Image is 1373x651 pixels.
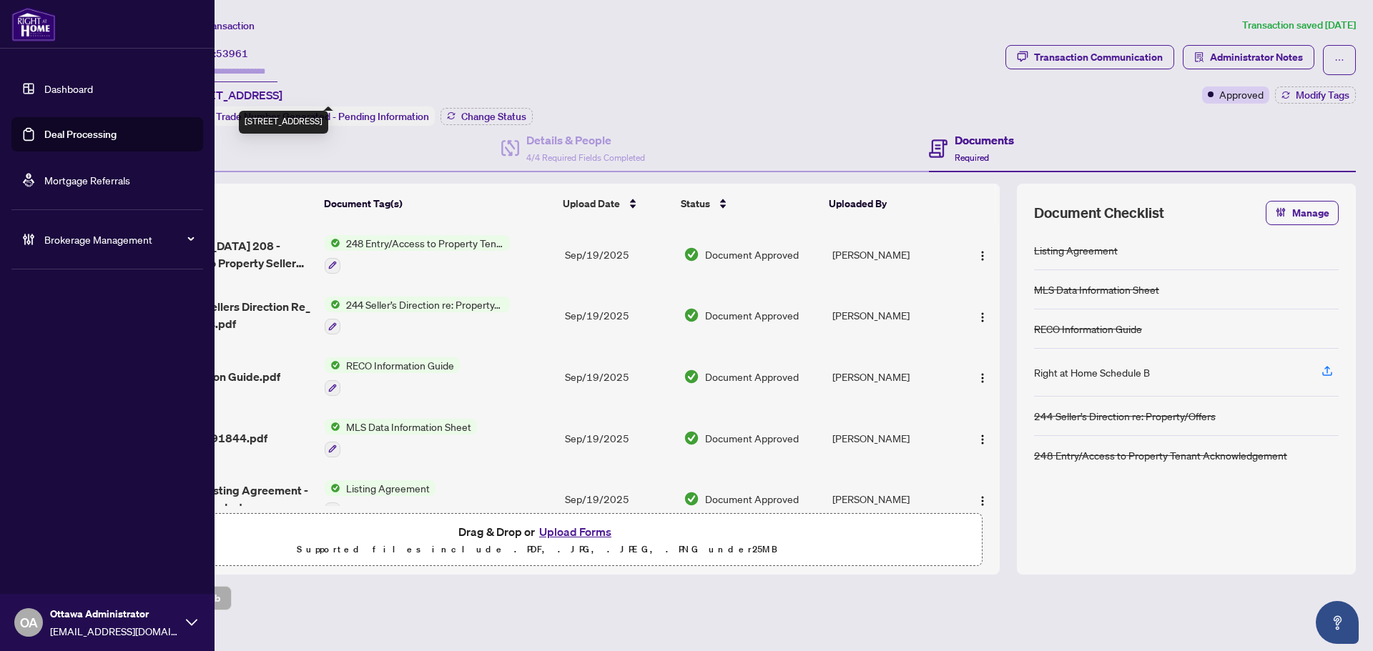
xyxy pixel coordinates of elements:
[977,495,988,507] img: Logo
[325,297,340,312] img: Status Icon
[1034,242,1118,258] div: Listing Agreement
[239,111,328,134] div: [STREET_ADDRESS]
[971,304,994,327] button: Logo
[971,365,994,388] button: Logo
[559,224,678,285] td: Sep/19/2025
[325,235,340,251] img: Status Icon
[1034,282,1159,297] div: MLS Data Information Sheet
[318,184,558,224] th: Document Tag(s)
[977,250,988,262] img: Logo
[127,184,318,224] th: (5) File Name
[325,297,510,335] button: Status Icon244 Seller’s Direction re: Property/Offers
[44,82,93,95] a: Dashboard
[11,7,56,41] img: logo
[1316,601,1359,644] button: Open asap
[557,184,675,224] th: Upload Date
[50,623,179,639] span: [EMAIL_ADDRESS][DOMAIN_NAME]
[1034,364,1150,380] div: Right at Home Schedule B
[559,407,678,469] td: Sep/19/2025
[827,285,958,347] td: [PERSON_NAME]
[458,522,616,541] span: Drag & Drop or
[50,606,179,622] span: Ottawa Administrator
[526,152,645,163] span: 4/4 Required Fields Completed
[827,346,958,407] td: [PERSON_NAME]
[971,243,994,266] button: Logo
[340,480,435,496] span: Listing Agreement
[526,131,645,149] h4: Details & People
[955,131,1014,149] h4: Documents
[325,357,460,396] button: Status IconRECO Information Guide
[1219,86,1264,102] span: Approved
[684,491,699,507] img: Document Status
[1183,45,1314,69] button: Administrator Notes
[132,482,313,516] span: Ontario 272 - Listing Agreement - Landlord Designated Representation Agreement Authority to Offer...
[1005,45,1174,69] button: Transaction Communication
[1194,52,1204,62] span: solution
[535,522,616,541] button: Upload Forms
[675,184,823,224] th: Status
[461,111,526,121] span: Change Status
[1034,321,1142,337] div: RECO Information Guide
[1034,46,1163,69] div: Transaction Communication
[971,487,994,510] button: Logo
[325,235,510,274] button: Status Icon248 Entry/Access to Property Tenant Acknowledgement
[441,108,533,125] button: Change Status
[559,346,678,407] td: Sep/19/2025
[705,369,799,384] span: Document Approved
[44,232,193,247] span: Brokerage Management
[1296,90,1349,100] span: Modify Tags
[132,298,313,332] span: Ontario 244 - Sellers Direction Re_ Property_Offers.pdf
[827,407,958,469] td: [PERSON_NAME]
[44,128,117,141] a: Deal Processing
[1275,86,1356,104] button: Modify Tags
[977,372,988,384] img: Logo
[340,297,510,312] span: 244 Seller’s Direction re: Property/Offers
[216,110,429,123] span: Trade Number Generated - Pending Information
[705,307,799,323] span: Document Approved
[325,419,340,434] img: Status Icon
[684,247,699,262] img: Document Status
[177,106,435,126] div: Status:
[325,357,340,373] img: Status Icon
[563,196,620,212] span: Upload Date
[559,469,678,530] td: Sep/19/2025
[955,152,989,163] span: Required
[684,430,699,446] img: Document Status
[977,434,988,445] img: Logo
[340,419,477,434] span: MLS Data Information Sheet
[340,357,460,373] span: RECO Information Guide
[44,174,130,187] a: Mortgage Referrals
[827,224,958,285] td: [PERSON_NAME]
[1266,201,1339,225] button: Manage
[1034,203,1164,223] span: Document Checklist
[684,369,699,384] img: Document Status
[216,47,248,60] span: 53961
[340,235,510,251] span: 248 Entry/Access to Property Tenant Acknowledgement
[823,184,953,224] th: Uploaded By
[1242,17,1356,34] article: Transaction saved [DATE]
[971,427,994,449] button: Logo
[681,196,710,212] span: Status
[178,19,255,32] span: View Transaction
[92,514,982,567] span: Drag & Drop orUpload FormsSupported files include .PDF, .JPG, .JPEG, .PNG under25MB
[977,312,988,323] img: Logo
[101,541,973,558] p: Supported files include .PDF, .JPG, .JPEG, .PNG under 25 MB
[325,480,435,519] button: Status IconListing Agreement
[559,285,678,347] td: Sep/19/2025
[20,612,38,632] span: OA
[705,430,799,446] span: Document Approved
[132,237,313,272] span: [GEOGRAPHIC_DATA] 208 - Entry_Access to Property Seller Acknowledgement.pdf
[325,480,340,496] img: Status Icon
[684,307,699,323] img: Document Status
[705,247,799,262] span: Document Approved
[1034,447,1287,463] div: 248 Entry/Access to Property Tenant Acknowledgement
[325,419,477,457] button: Status IconMLS Data Information Sheet
[1334,55,1344,65] span: ellipsis
[1210,46,1303,69] span: Administrator Notes
[177,86,282,104] span: [STREET_ADDRESS]
[827,469,958,530] td: [PERSON_NAME]
[1292,202,1329,224] span: Manage
[705,491,799,507] span: Document Approved
[1034,408,1216,424] div: 244 Seller’s Direction re: Property/Offers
